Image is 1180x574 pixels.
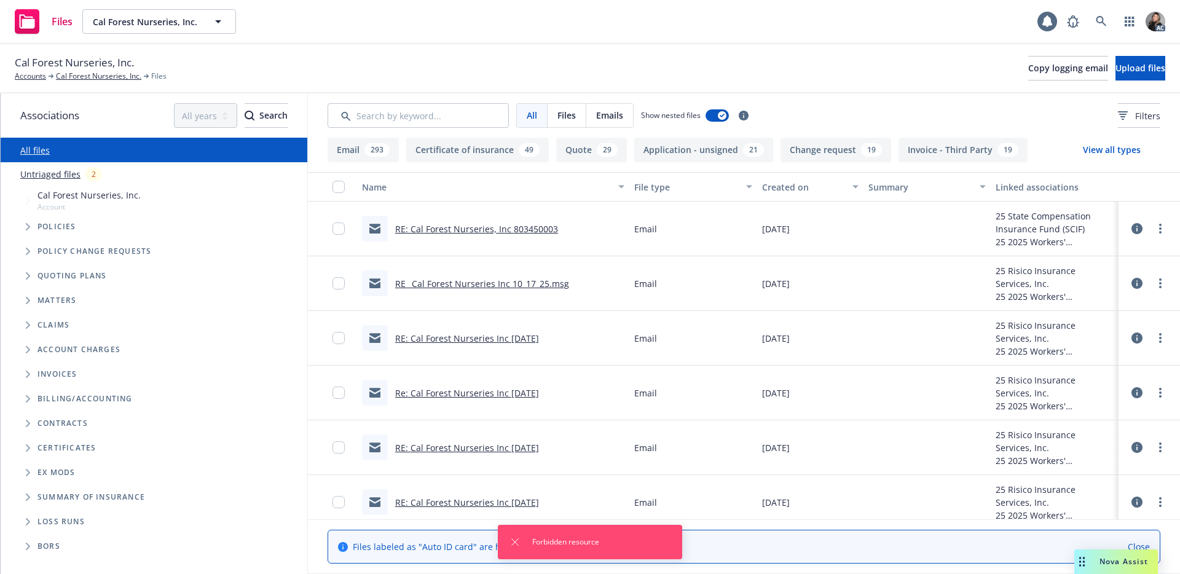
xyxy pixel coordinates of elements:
[1,186,307,387] div: Tree Example
[596,109,623,122] span: Emails
[1153,385,1168,400] a: more
[996,345,1114,358] div: 25 2025 Workers' Compensation - 24/25 Work Comp
[328,138,399,162] button: Email
[37,297,76,304] span: Matters
[245,103,288,128] button: SearchSearch
[527,109,537,122] span: All
[37,346,120,353] span: Account charges
[37,321,69,329] span: Claims
[508,535,522,549] button: Dismiss notification
[332,222,345,235] input: Toggle Row Selected
[634,181,739,194] div: File type
[332,387,345,399] input: Toggle Row Selected
[93,15,199,28] span: Cal Forest Nurseries, Inc.
[245,111,254,120] svg: Search
[406,138,549,162] button: Certificate of insurance
[996,428,1114,454] div: 25 Risico Insurance Services, Inc.
[1028,62,1108,74] span: Copy logging email
[996,374,1114,399] div: 25 Risico Insurance Services, Inc.
[1118,109,1160,122] span: Filters
[395,387,539,399] a: Re: Cal Forest Nurseries Inc [DATE]
[37,518,85,525] span: Loss Runs
[762,222,790,235] span: [DATE]
[1115,56,1165,81] button: Upload files
[395,278,569,289] a: RE_ Cal Forest Nurseries Inc 10_17_25.msg
[362,181,611,194] div: Name
[20,168,81,181] a: Untriaged files
[1074,549,1090,574] div: Drag to move
[10,4,77,39] a: Files
[634,441,657,454] span: Email
[52,17,73,26] span: Files
[332,332,345,344] input: Toggle Row Selected
[641,110,701,120] span: Show nested files
[996,509,1114,522] div: 25 2025 Workers' Compensation - 24/25 Work Comp
[762,277,790,290] span: [DATE]
[1115,62,1165,74] span: Upload files
[996,454,1114,467] div: 25 2025 Workers' Compensation - 24/25 Work Comp
[20,144,50,156] a: All files
[629,172,757,202] button: File type
[37,395,133,403] span: Billing/Accounting
[863,172,991,202] button: Summary
[519,143,540,157] div: 49
[557,109,576,122] span: Files
[56,71,141,82] a: Cal Forest Nurseries, Inc.
[37,223,76,230] span: Policies
[15,71,46,82] a: Accounts
[15,55,134,71] span: Cal Forest Nurseries, Inc.
[762,441,790,454] span: [DATE]
[395,497,539,508] a: RE: Cal Forest Nurseries Inc [DATE]
[781,138,891,162] button: Change request
[996,483,1114,509] div: 25 Risico Insurance Services, Inc.
[1099,556,1148,567] span: Nova Assist
[1153,276,1168,291] a: more
[634,332,657,345] span: Email
[1061,9,1085,34] a: Report a Bug
[1028,56,1108,81] button: Copy logging email
[332,496,345,508] input: Toggle Row Selected
[1118,103,1160,128] button: Filters
[37,469,75,476] span: Ex Mods
[1117,9,1142,34] a: Switch app
[861,143,882,157] div: 19
[532,537,599,548] span: Forbidden resource
[996,399,1114,412] div: 25 2025 Workers' Compensation - 24/25 Work Comp
[634,277,657,290] span: Email
[332,181,345,193] input: Select all
[357,172,629,202] button: Name
[82,9,236,34] button: Cal Forest Nurseries, Inc.
[37,543,60,550] span: BORs
[634,222,657,235] span: Email
[37,371,77,378] span: Invoices
[868,181,973,194] div: Summary
[37,493,145,501] span: Summary of insurance
[997,143,1018,157] div: 19
[37,248,151,255] span: Policy change requests
[395,442,539,454] a: RE: Cal Forest Nurseries Inc [DATE]
[597,143,618,157] div: 29
[996,235,1114,248] div: 25 2025 Workers' Compensation - 24/25 Work Comp
[37,272,107,280] span: Quoting plans
[1153,495,1168,509] a: more
[1135,109,1160,122] span: Filters
[762,332,790,345] span: [DATE]
[1153,221,1168,236] a: more
[991,172,1119,202] button: Linked associations
[332,277,345,289] input: Toggle Row Selected
[1089,9,1114,34] a: Search
[996,181,1114,194] div: Linked associations
[899,138,1028,162] button: Invoice - Third Party
[1074,549,1158,574] button: Nova Assist
[1,387,307,559] div: Folder Tree Example
[996,210,1114,235] div: 25 State Compensation Insurance Fund (SCIF)
[1128,540,1150,553] a: Close
[757,172,863,202] button: Created on
[364,143,390,157] div: 293
[762,496,790,509] span: [DATE]
[1146,12,1165,31] img: photo
[37,189,141,202] span: Cal Forest Nurseries, Inc.
[245,104,288,127] div: Search
[328,103,509,128] input: Search by keyword...
[37,202,141,212] span: Account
